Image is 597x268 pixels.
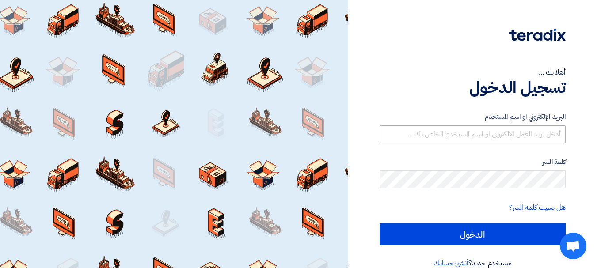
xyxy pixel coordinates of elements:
a: هل نسيت كلمة السر؟ [509,202,566,213]
label: البريد الإلكتروني او اسم المستخدم [380,112,566,122]
input: الدخول [380,223,566,245]
div: أهلا بك ... [380,67,566,78]
h1: تسجيل الدخول [380,78,566,97]
img: Teradix logo [509,29,566,41]
input: أدخل بريد العمل الإلكتروني او اسم المستخدم الخاص بك ... [380,125,566,143]
label: كلمة السر [380,157,566,167]
div: Open chat [560,233,586,259]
